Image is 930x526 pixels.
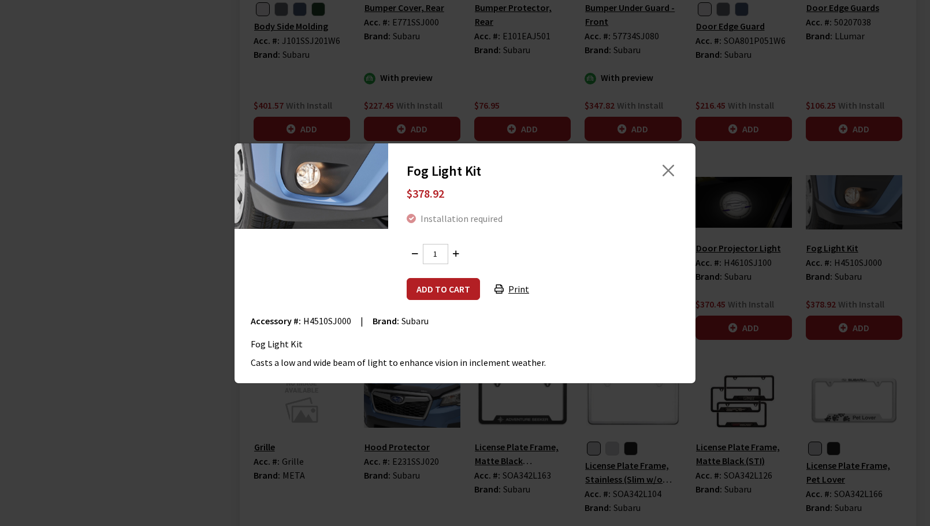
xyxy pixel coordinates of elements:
[421,213,503,224] span: Installation required
[235,143,388,229] img: Image for Fog Light Kit
[407,162,630,180] h2: Fog Light Kit
[485,278,539,300] button: Print
[401,315,429,327] span: Subaru
[251,357,546,368] span: Casts a low and wide beam of light to enhance vision in inclement weather.
[660,162,677,179] button: Close
[373,314,399,328] label: Brand:
[303,315,351,327] span: H4510SJ000
[360,315,363,327] span: |
[407,278,480,300] button: Add to cart
[407,180,677,207] div: $378.92
[251,314,301,328] label: Accessory #:
[251,337,679,351] div: Fog Light Kit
